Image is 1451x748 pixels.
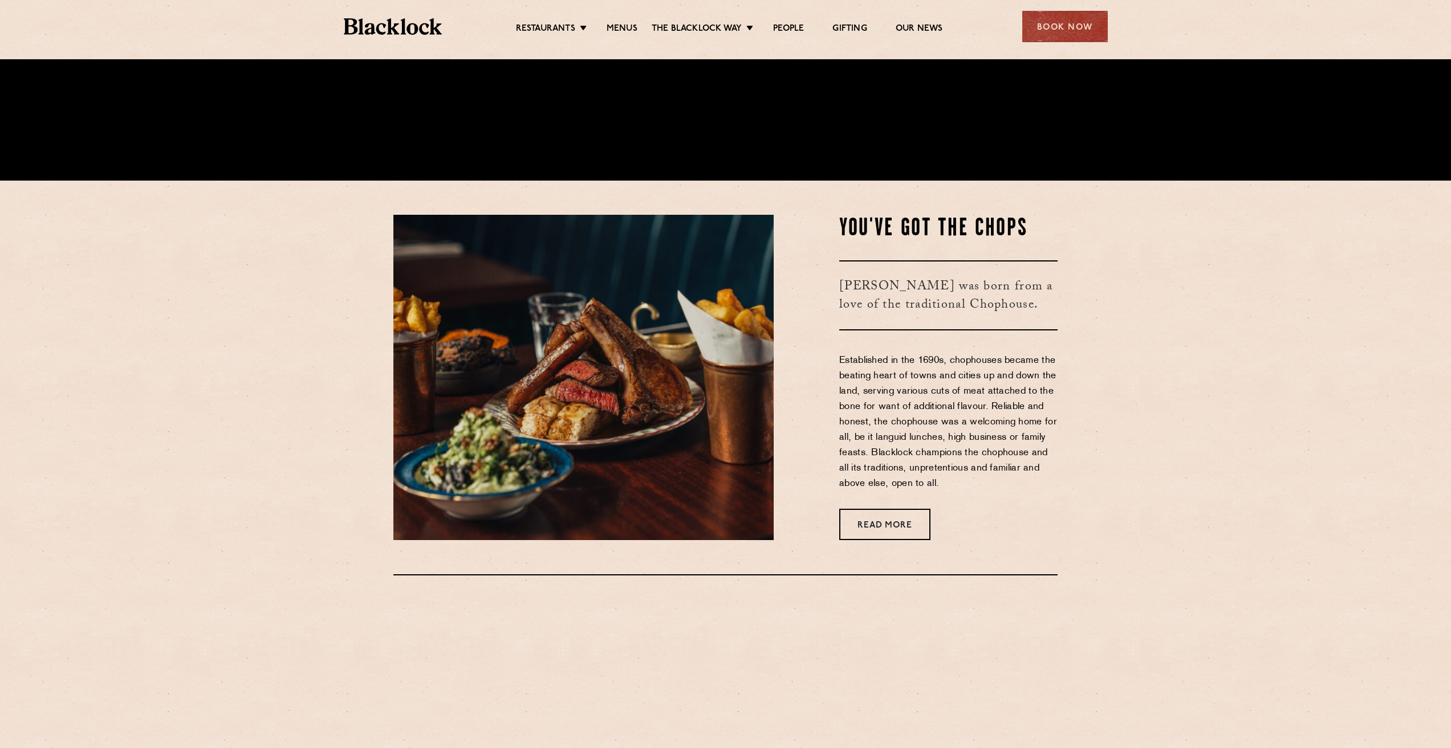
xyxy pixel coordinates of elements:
[839,215,1058,243] h2: You've Got The Chops
[839,260,1058,330] h3: [PERSON_NAME] was born from a love of the traditional Chophouse.
[832,23,867,36] a: Gifting
[344,18,442,35] img: BL_Textured_Logo-footer-cropped.svg
[839,509,930,540] a: Read More
[516,23,575,36] a: Restaurants
[896,23,943,36] a: Our News
[839,353,1058,492] p: Established in the 1690s, chophouses became the beating heart of towns and cities up and down the...
[607,23,637,36] a: Menus
[652,23,742,36] a: The Blacklock Way
[773,23,804,36] a: People
[1022,11,1108,42] div: Book Now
